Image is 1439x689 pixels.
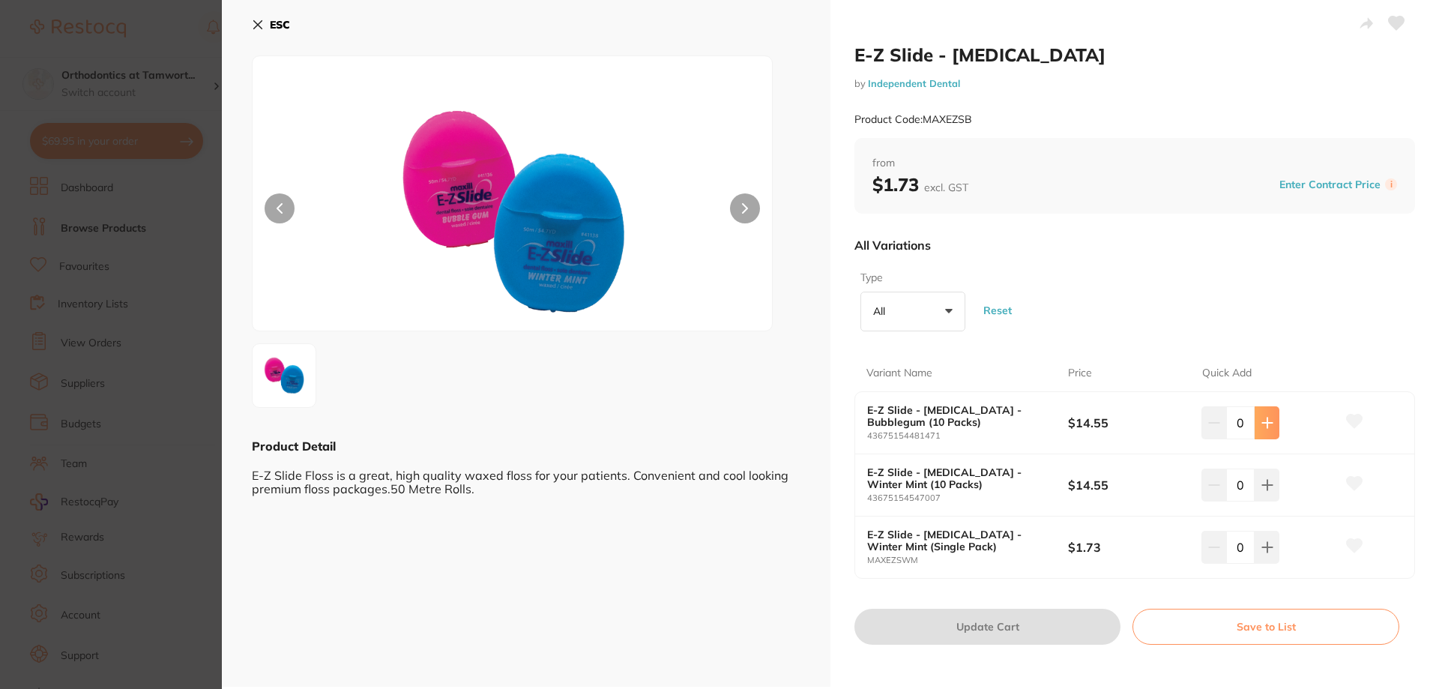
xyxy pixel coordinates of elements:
[867,466,1048,490] b: E-Z Slide - [MEDICAL_DATA] - Winter Mint (10 Packs)
[1275,178,1385,192] button: Enter Contract Price
[873,304,891,318] p: All
[872,173,968,196] b: $1.73
[854,43,1415,66] h2: E-Z Slide - [MEDICAL_DATA]
[1068,477,1189,493] b: $14.55
[1068,539,1189,556] b: $1.73
[979,283,1016,337] button: Reset
[860,271,961,286] label: Type
[257,349,311,403] img: OTIw
[854,113,972,126] small: Product Code: MAXEZSB
[854,78,1415,89] small: by
[357,94,669,331] img: OTIw
[252,439,336,454] b: Product Detail
[854,238,931,253] p: All Variations
[867,493,1068,503] small: 43675154547007
[867,556,1068,565] small: MAXEZSWM
[868,77,960,89] a: Independent Dental
[252,454,800,496] div: E-Z Slide Floss is a great, high quality waxed floss for your patients. Convenient and cool looki...
[867,529,1048,553] b: E-Z Slide - [MEDICAL_DATA] - Winter Mint (Single Pack)
[854,609,1120,645] button: Update Cart
[1068,366,1092,381] p: Price
[1068,415,1189,431] b: $14.55
[867,431,1068,441] small: 43675154481471
[1385,178,1397,190] label: i
[270,18,290,31] b: ESC
[867,404,1048,428] b: E-Z Slide - [MEDICAL_DATA] - Bubblegum (10 Packs)
[872,156,1397,171] span: from
[1202,366,1252,381] p: Quick Add
[924,181,968,194] span: excl. GST
[866,366,932,381] p: Variant Name
[860,292,965,332] button: All
[252,12,290,37] button: ESC
[1132,609,1399,645] button: Save to List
